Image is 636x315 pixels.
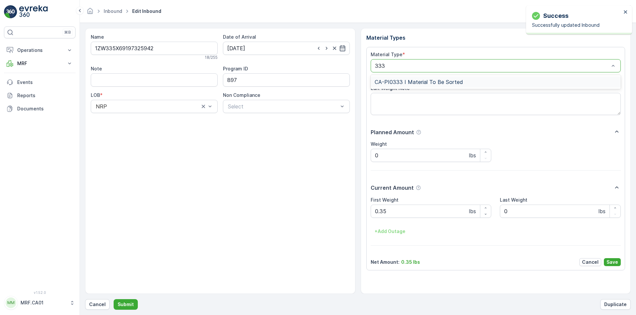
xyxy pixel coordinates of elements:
button: Save [604,258,621,266]
img: logo_light-DOdMpM7g.png [19,5,48,19]
label: First Weight [371,197,398,203]
p: + Add Outage [375,228,405,235]
p: Reports [17,92,73,99]
p: Successfully updated Inbound [532,22,621,28]
label: Note [91,66,102,71]
button: Cancel [579,258,601,266]
p: 18 / 255 [205,55,218,60]
p: lbs [599,207,606,215]
p: Cancel [582,259,599,265]
p: ⌘B [64,30,71,35]
p: 0.35 lbs [401,259,420,265]
span: Edit Inbound [131,8,163,15]
p: Success [543,11,568,20]
p: Cancel [89,301,106,308]
button: MMMRF.CA01 [4,296,76,310]
p: MRF.CA01 [21,299,66,306]
p: Planned Amount [371,128,414,136]
p: Documents [17,105,73,112]
input: dd/mm/yyyy [223,42,350,55]
label: Date of Arrival [223,34,256,40]
span: v 1.52.0 [4,291,76,295]
button: Duplicate [600,299,631,310]
button: Operations [4,44,76,57]
div: MM [6,297,16,308]
a: Events [4,76,76,89]
p: MRF [17,60,62,67]
p: lbs [469,207,476,215]
p: Select [228,102,338,110]
label: Last Weight [500,197,527,203]
p: Material Types [366,34,625,42]
a: Reports [4,89,76,102]
label: Name [91,34,104,40]
p: Events [17,79,73,86]
div: Help Tooltip Icon [416,185,421,190]
p: Submit [118,301,134,308]
p: Duplicate [604,301,627,308]
p: lbs [469,151,476,159]
p: Net Amount : [371,259,399,265]
span: CA-PI0333 I Material To Be Sorted [375,79,463,85]
div: Help Tooltip Icon [416,130,421,135]
label: Weight [371,141,387,147]
p: Operations [17,47,62,54]
a: Homepage [86,10,94,16]
label: Non Compliance [223,92,260,98]
a: Inbound [104,8,122,14]
button: +Add Outage [371,226,409,237]
button: MRF [4,57,76,70]
label: LOB [91,92,100,98]
label: Material Type [371,52,402,57]
button: Cancel [85,299,110,310]
p: Save [607,259,618,265]
p: Current Amount [371,184,414,192]
img: logo [4,5,17,19]
label: Program ID [223,66,248,71]
button: Submit [114,299,138,310]
button: close [623,9,628,16]
a: Documents [4,102,76,115]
